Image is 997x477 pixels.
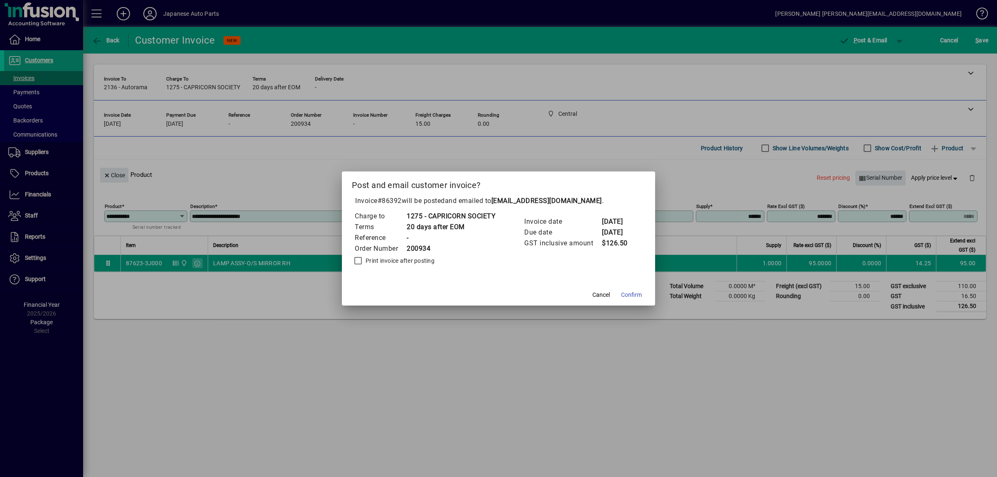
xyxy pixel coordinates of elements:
[352,196,645,206] p: Invoice will be posted .
[524,238,602,249] td: GST inclusive amount
[406,232,496,243] td: -
[602,227,635,238] td: [DATE]
[618,287,645,302] button: Confirm
[378,197,402,205] span: #86392
[602,216,635,227] td: [DATE]
[406,222,496,232] td: 20 days after EOM
[354,232,406,243] td: Reference
[524,216,602,227] td: Invoice date
[342,171,655,196] h2: Post and email customer invoice?
[354,222,406,232] td: Terms
[354,243,406,254] td: Order Number
[364,257,435,265] label: Print invoice after posting
[406,243,496,254] td: 200934
[524,227,602,238] td: Due date
[445,197,602,205] span: and emailed to
[588,287,614,302] button: Cancel
[491,197,602,205] b: [EMAIL_ADDRESS][DOMAIN_NAME]
[592,291,610,299] span: Cancel
[602,238,635,249] td: $126.50
[406,211,496,222] td: 1275 - CAPRICORN SOCIETY
[354,211,406,222] td: Charge to
[621,291,642,299] span: Confirm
